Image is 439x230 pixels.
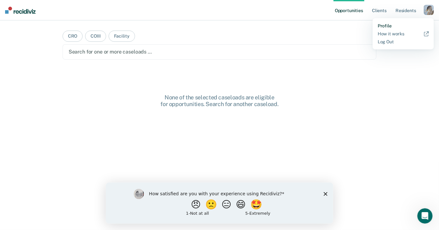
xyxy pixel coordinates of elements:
[417,208,433,224] iframe: Intercom live chat
[63,31,83,42] button: CRO
[109,31,135,42] button: Facility
[378,23,429,29] a: Profile
[5,7,36,14] img: Recidiviz
[85,31,106,42] button: COIII
[378,31,429,37] a: How it works
[378,39,429,45] a: Log Out
[106,183,333,224] iframe: Survey by Kim from Recidiviz
[118,94,321,108] div: None of the selected caseloads are eligible for opportunities. Search for another caseload.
